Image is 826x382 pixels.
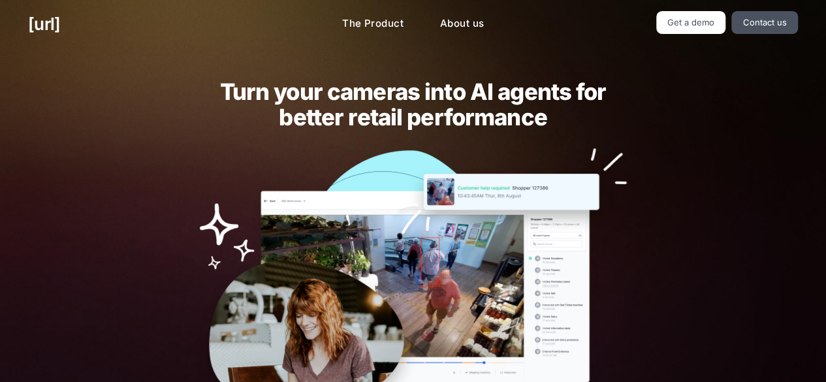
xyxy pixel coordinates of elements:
a: About us [430,11,494,37]
a: Get a demo [656,11,726,34]
a: Contact us [731,11,798,34]
h2: Turn your cameras into AI agents for better retail performance [199,79,626,130]
a: [URL] [28,11,60,37]
a: The Product [332,11,414,37]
